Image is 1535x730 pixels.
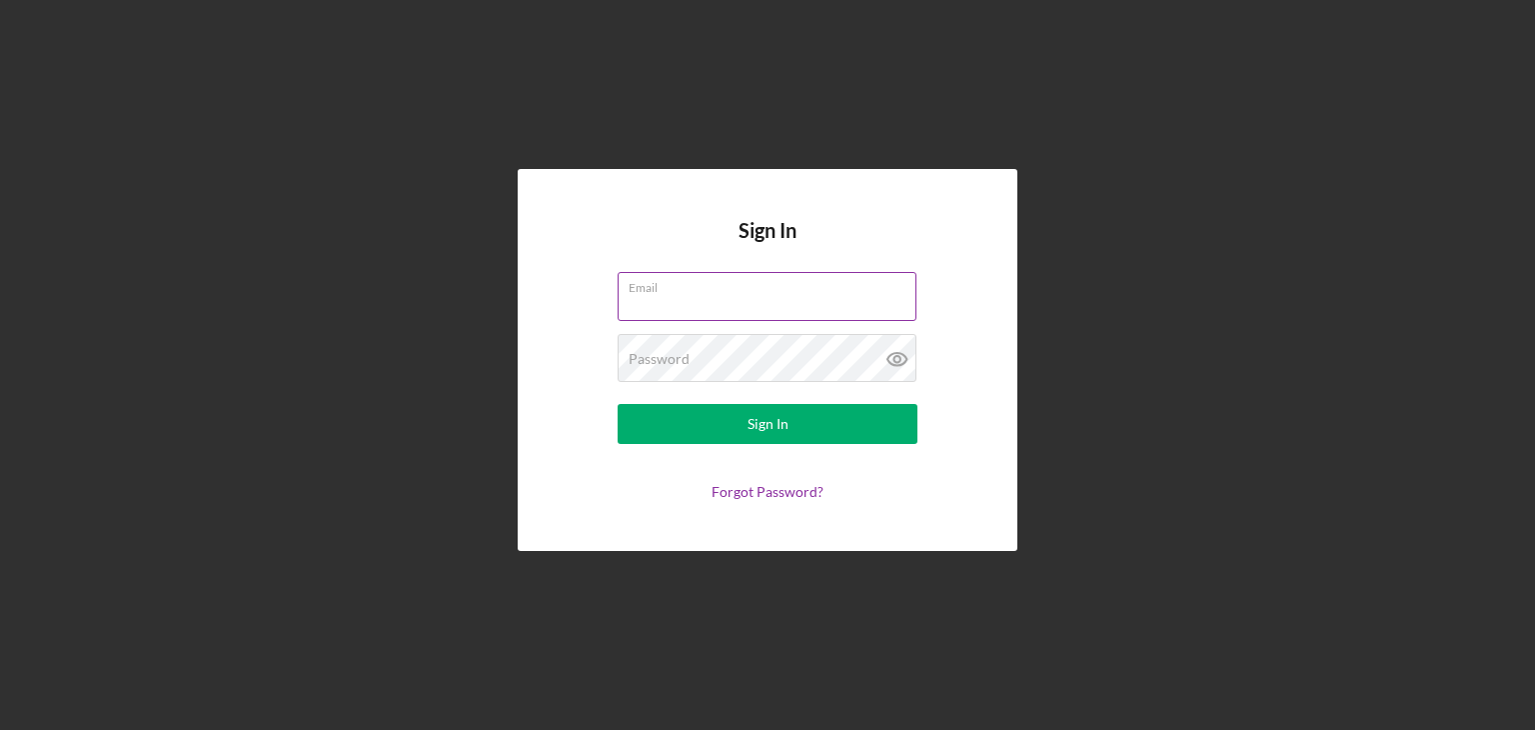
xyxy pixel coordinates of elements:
[748,404,788,444] div: Sign In
[739,219,796,272] h4: Sign In
[629,273,916,295] label: Email
[712,483,823,500] a: Forgot Password?
[618,404,917,444] button: Sign In
[629,351,690,367] label: Password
